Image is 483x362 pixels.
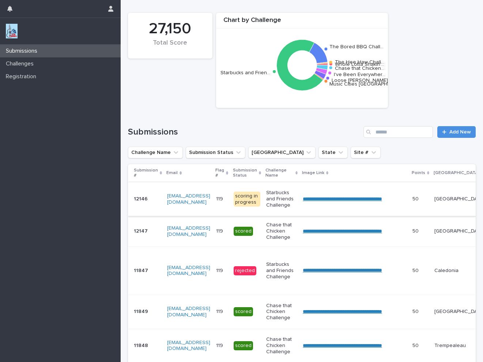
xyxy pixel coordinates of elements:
[412,307,420,315] p: 50
[167,306,210,317] a: [EMAIL_ADDRESS][DOMAIN_NAME]
[3,73,42,80] p: Registration
[128,127,361,137] h1: Submissions
[216,195,224,202] p: 119
[134,227,149,234] p: 12147
[234,266,256,275] div: rejected
[412,266,420,274] p: 50
[167,265,210,276] a: [EMAIL_ADDRESS][DOMAIN_NAME]
[166,169,178,177] p: Email
[335,66,384,71] text: Chase that Chicken…
[266,190,297,208] p: Starbucks and Friends Challenge
[134,307,150,315] p: 11849
[186,147,245,158] button: Submission Status
[248,147,316,158] button: Closest City
[335,61,384,67] text: Whole Lotta Shakin’…
[412,341,420,349] p: 50
[128,147,183,158] button: Challenge Name
[318,147,348,158] button: State
[329,44,383,49] text: The Bored BBQ Chall…
[134,341,150,349] p: 11848
[331,78,407,83] text: Loose [PERSON_NAME] Challe…
[220,70,270,75] text: Starbucks and Frien…
[234,341,253,350] div: scored
[167,340,210,351] a: [EMAIL_ADDRESS][DOMAIN_NAME]
[140,39,200,54] div: Total Score
[167,226,210,237] a: [EMAIL_ADDRESS][DOMAIN_NAME]
[449,129,471,135] span: Add New
[434,169,479,177] p: [GEOGRAPHIC_DATA]
[3,48,43,54] p: Submissions
[134,195,149,202] p: 12146
[134,266,150,274] p: 11847
[3,60,39,67] p: Challenges
[216,307,224,315] p: 119
[302,169,324,177] p: Image Link
[335,60,384,65] text: The Hee Haw Chall…
[234,307,253,316] div: scored
[233,166,257,180] p: Submission Status
[266,303,297,321] p: Chase that Chicken Challenge
[216,16,388,29] div: Chart by Challenge
[412,195,420,202] p: 50
[216,227,224,234] p: 119
[266,222,297,240] p: Chase that Chicken Challenge
[265,166,294,180] p: Challenge Name
[234,192,260,207] div: scoring in progress
[363,126,433,138] input: Search
[351,147,381,158] button: Site #
[266,261,297,280] p: Starbucks and Friends Challenge
[234,227,253,236] div: scored
[216,341,224,349] p: 119
[167,193,210,205] a: [EMAIL_ADDRESS][DOMAIN_NAME]
[6,24,18,38] img: jxsLJbdS1eYBI7rVAS4p
[334,72,385,77] text: I've Been Everywher…
[216,266,224,274] p: 119
[329,81,409,86] text: Music Cities [GEOGRAPHIC_DATA]
[140,20,200,38] div: 27,150
[134,166,158,180] p: Submission #
[437,126,476,138] a: Add New
[412,169,425,177] p: Points
[266,336,297,355] p: Chase that Chicken Challenge
[412,227,420,234] p: 50
[215,166,224,180] p: Flag #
